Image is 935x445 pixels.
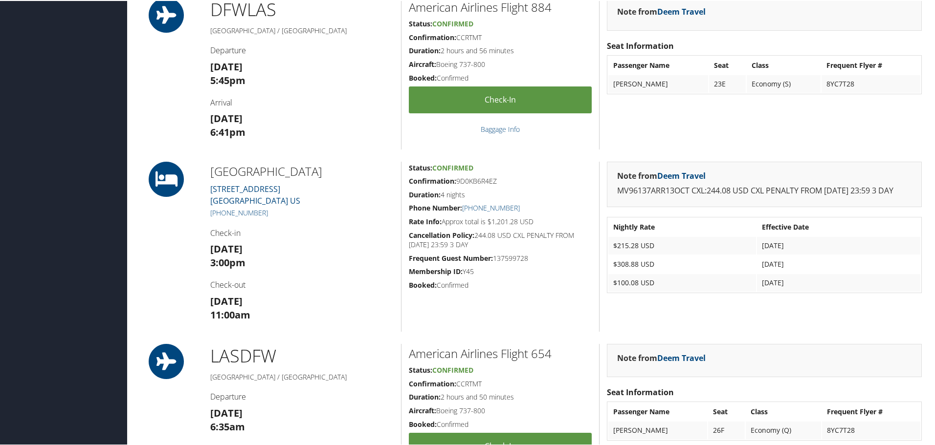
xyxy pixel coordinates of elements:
[607,386,674,397] strong: Seat Information
[657,5,706,16] a: Deem Travel
[409,266,463,275] strong: Membership ID:
[210,44,394,55] h4: Departure
[210,96,394,107] h4: Arrival
[432,162,473,171] span: Confirmed
[409,45,592,55] h5: 2 hours and 56 minutes
[210,125,245,138] strong: 6:41pm
[409,175,456,185] strong: Confirmation:
[409,279,592,289] h5: Confirmed
[210,307,250,320] strong: 11:00am
[409,253,592,262] h5: 137599728
[210,183,300,205] a: [STREET_ADDRESS][GEOGRAPHIC_DATA] US
[210,25,394,35] h5: [GEOGRAPHIC_DATA] / [GEOGRAPHIC_DATA]
[409,230,474,239] strong: Cancellation Policy:
[409,216,442,225] strong: Rate Info:
[409,405,592,415] h5: Boeing 737-800
[657,352,706,362] a: Deem Travel
[409,59,436,68] strong: Aircraft:
[608,217,756,235] th: Nightly Rate
[210,241,243,254] strong: [DATE]
[409,32,456,41] strong: Confirmation:
[409,18,432,27] strong: Status:
[747,56,821,73] th: Class
[409,419,592,428] h5: Confirmed
[409,216,592,226] h5: Approx total is $1,201.28 USD
[409,202,462,212] strong: Phone Number:
[822,74,920,92] td: 8YC7T28
[608,236,756,254] td: $215.28 USD
[617,184,912,196] p: MV96137ARR13OCT CXL:244.08 USD CXL PENALTY FROM [DATE] 23:59 3 DAY
[409,378,592,388] h5: CCRTMT
[210,294,243,307] strong: [DATE]
[210,73,245,86] strong: 5:45pm
[210,162,394,179] h2: [GEOGRAPHIC_DATA]
[608,273,756,291] td: $100.08 USD
[481,124,520,133] a: Baggage Info
[746,402,821,420] th: Class
[657,170,706,180] a: Deem Travel
[409,405,436,414] strong: Aircraft:
[409,32,592,42] h5: CCRTMT
[409,266,592,275] h5: Y45
[409,391,592,401] h5: 2 hours and 50 minutes
[409,59,592,68] h5: Boeing 737-800
[608,74,708,92] td: [PERSON_NAME]
[409,279,437,289] strong: Booked:
[409,85,592,112] a: Check-in
[210,227,394,237] h4: Check-in
[608,56,708,73] th: Passenger Name
[432,18,473,27] span: Confirmed
[409,72,437,82] strong: Booked:
[210,207,268,216] a: [PHONE_NUMBER]
[409,45,441,54] strong: Duration:
[210,278,394,289] h4: Check-out
[822,421,920,438] td: 8YC7T28
[757,273,920,291] td: [DATE]
[608,421,707,438] td: [PERSON_NAME]
[757,254,920,272] td: [DATE]
[409,419,437,428] strong: Booked:
[409,72,592,82] h5: Confirmed
[822,56,920,73] th: Frequent Flyer #
[409,344,592,361] h2: American Airlines Flight 654
[409,391,441,401] strong: Duration:
[409,253,493,262] strong: Frequent Guest Number:
[210,59,243,72] strong: [DATE]
[409,175,592,185] h5: 9D0KB6R4EZ
[607,40,674,50] strong: Seat Information
[210,111,243,124] strong: [DATE]
[608,254,756,272] td: $308.88 USD
[617,5,706,16] strong: Note from
[709,74,746,92] td: 23E
[210,419,245,432] strong: 6:35am
[822,402,920,420] th: Frequent Flyer #
[746,421,821,438] td: Economy (Q)
[210,405,243,419] strong: [DATE]
[409,378,456,387] strong: Confirmation:
[210,255,245,268] strong: 3:00pm
[617,352,706,362] strong: Note from
[409,162,432,171] strong: Status:
[708,421,745,438] td: 26F
[608,402,707,420] th: Passenger Name
[757,217,920,235] th: Effective Date
[462,202,520,212] a: [PHONE_NUMBER]
[409,230,592,249] h5: 244.08 USD CXL PENALTY FROM [DATE] 23:59 3 DAY
[617,170,706,180] strong: Note from
[757,236,920,254] td: [DATE]
[409,364,432,374] strong: Status:
[210,390,394,401] h4: Departure
[409,189,592,199] h5: 4 nights
[210,371,394,381] h5: [GEOGRAPHIC_DATA] / [GEOGRAPHIC_DATA]
[432,364,473,374] span: Confirmed
[409,189,441,198] strong: Duration:
[708,402,745,420] th: Seat
[709,56,746,73] th: Seat
[210,343,394,367] h1: LAS DFW
[747,74,821,92] td: Economy (S)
